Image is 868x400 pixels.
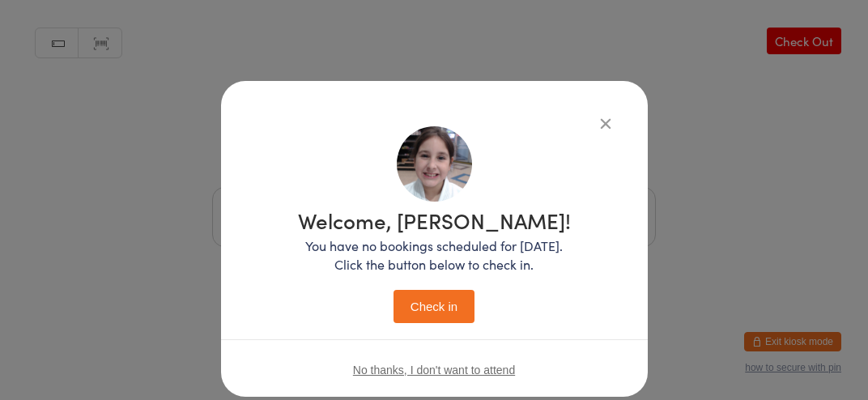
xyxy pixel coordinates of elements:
p: You have no bookings scheduled for [DATE]. Click the button below to check in. [298,236,571,274]
button: Check in [394,290,474,323]
button: No thanks, I don't want to attend [353,364,515,377]
h1: Welcome, [PERSON_NAME]! [298,210,571,231]
img: image1751612949.png [397,126,472,202]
